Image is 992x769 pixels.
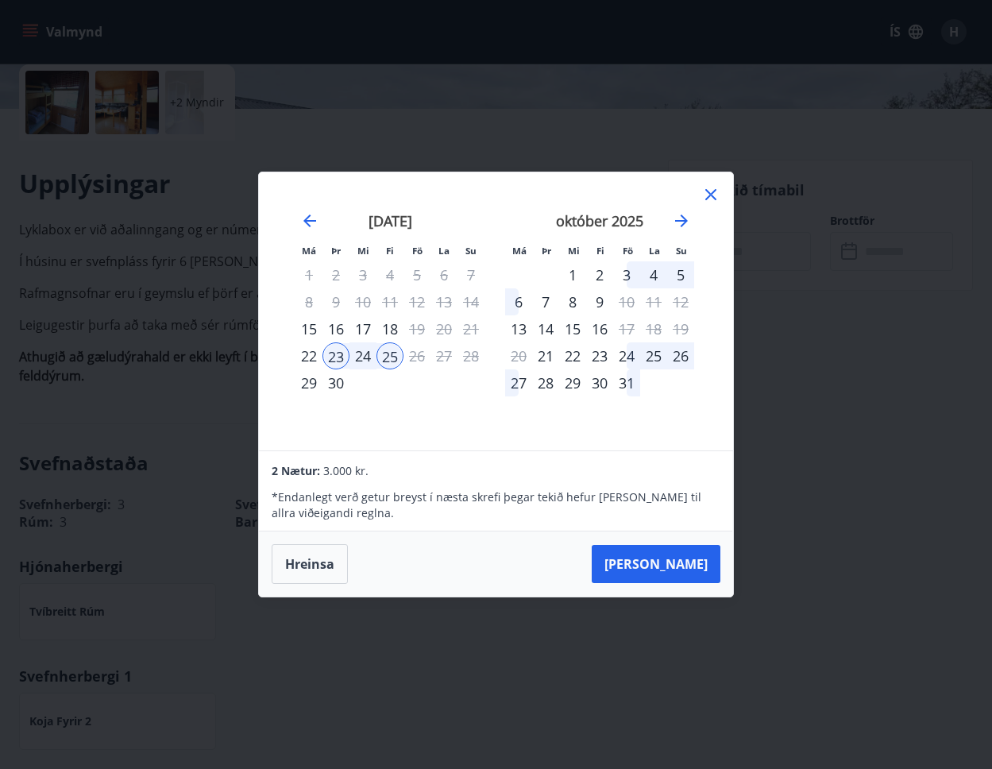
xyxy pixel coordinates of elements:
small: Fi [386,245,394,257]
td: Not available. sunnudagur, 28. september 2025 [457,342,484,369]
td: Not available. þriðjudagur, 9. september 2025 [322,288,349,315]
strong: október 2025 [556,211,643,230]
td: Choose laugardagur, 4. október 2025 as your check-in date. It’s available. [640,261,667,288]
td: Not available. fimmtudagur, 4. september 2025 [376,261,403,288]
small: Má [512,245,527,257]
strong: [DATE] [369,211,412,230]
div: 22 [559,342,586,369]
td: Choose sunnudagur, 26. október 2025 as your check-in date. It’s available. [667,342,694,369]
div: 14 [532,315,559,342]
div: 8 [559,288,586,315]
div: 6 [505,288,532,315]
small: Má [302,245,316,257]
td: Not available. mánudagur, 1. september 2025 [295,261,322,288]
td: Not available. föstudagur, 12. september 2025 [403,288,430,315]
td: Not available. mánudagur, 20. október 2025 [505,342,532,369]
div: 23 [586,342,613,369]
td: Not available. miðvikudagur, 10. september 2025 [349,288,376,315]
td: Choose föstudagur, 3. október 2025 as your check-in date. It’s available. [613,261,640,288]
td: Not available. laugardagur, 11. október 2025 [640,288,667,315]
button: Hreinsa [272,544,348,584]
small: Þr [542,245,551,257]
td: Not available. sunnudagur, 12. október 2025 [667,288,694,315]
div: Calendar [278,191,714,431]
td: Choose miðvikudagur, 17. september 2025 as your check-in date. It’s available. [349,315,376,342]
td: Choose fimmtudagur, 9. október 2025 as your check-in date. It’s available. [586,288,613,315]
td: Choose mánudagur, 13. október 2025 as your check-in date. It’s available. [505,315,532,342]
td: Not available. sunnudagur, 7. september 2025 [457,261,484,288]
td: Choose þriðjudagur, 16. september 2025 as your check-in date. It’s available. [322,315,349,342]
div: 24 [349,342,376,369]
td: Not available. föstudagur, 5. september 2025 [403,261,430,288]
div: 3 [613,261,640,288]
div: Aðeins innritun í boði [295,315,322,342]
td: Choose fimmtudagur, 23. október 2025 as your check-in date. It’s available. [586,342,613,369]
td: Choose föstudagur, 19. september 2025 as your check-in date. It’s available. [403,315,430,342]
td: Choose fimmtudagur, 30. október 2025 as your check-in date. It’s available. [586,369,613,396]
div: 30 [586,369,613,396]
td: Choose fimmtudagur, 18. september 2025 as your check-in date. It’s available. [376,315,403,342]
div: 23 [322,342,349,369]
small: Fö [623,245,633,257]
td: Choose þriðjudagur, 14. október 2025 as your check-in date. It’s available. [532,315,559,342]
p: * Endanlegt verð getur breyst í næsta skrefi þegar tekið hefur [PERSON_NAME] til allra viðeigandi... [272,489,720,521]
div: 17 [349,315,376,342]
div: Aðeins útritun í boði [403,315,430,342]
div: 28 [532,369,559,396]
td: Choose föstudagur, 24. október 2025 as your check-in date. It’s available. [613,342,640,369]
div: 5 [667,261,694,288]
td: Not available. sunnudagur, 19. október 2025 [667,315,694,342]
div: 25 [640,342,667,369]
div: Aðeins innritun í boði [295,369,322,396]
div: 24 [613,342,640,369]
div: 9 [586,288,613,315]
td: Selected as end date. fimmtudagur, 25. september 2025 [376,342,403,369]
td: Selected as start date. þriðjudagur, 23. september 2025 [322,342,349,369]
td: Choose föstudagur, 17. október 2025 as your check-in date. It’s available. [613,315,640,342]
div: 30 [322,369,349,396]
td: Choose miðvikudagur, 15. október 2025 as your check-in date. It’s available. [559,315,586,342]
td: Choose þriðjudagur, 30. september 2025 as your check-in date. It’s available. [322,369,349,396]
small: Fö [412,245,423,257]
div: 16 [322,315,349,342]
td: Choose miðvikudagur, 8. október 2025 as your check-in date. It’s available. [559,288,586,315]
div: 27 [505,369,532,396]
small: Su [676,245,687,257]
small: Mi [357,245,369,257]
td: Choose sunnudagur, 5. október 2025 as your check-in date. It’s available. [667,261,694,288]
td: Choose föstudagur, 31. október 2025 as your check-in date. It’s available. [613,369,640,396]
div: Move backward to switch to the previous month. [300,211,319,230]
small: La [649,245,660,257]
div: Move forward to switch to the next month. [672,211,691,230]
td: Not available. miðvikudagur, 3. september 2025 [349,261,376,288]
td: Choose þriðjudagur, 28. október 2025 as your check-in date. It’s available. [532,369,559,396]
span: 3.000 kr. [323,463,369,478]
td: Selected. miðvikudagur, 24. september 2025 [349,342,376,369]
small: Mi [568,245,580,257]
div: 7 [532,288,559,315]
div: Aðeins innritun í boði [532,342,559,369]
td: Choose fimmtudagur, 2. október 2025 as your check-in date. It’s available. [586,261,613,288]
td: Choose miðvikudagur, 29. október 2025 as your check-in date. It’s available. [559,369,586,396]
div: Aðeins útritun í boði [613,288,640,315]
div: 15 [559,315,586,342]
div: 31 [613,369,640,396]
div: 1 [559,261,586,288]
td: Not available. laugardagur, 13. september 2025 [430,288,457,315]
td: Not available. þriðjudagur, 2. september 2025 [322,261,349,288]
div: 16 [586,315,613,342]
td: Not available. sunnudagur, 21. september 2025 [457,315,484,342]
td: Choose laugardagur, 25. október 2025 as your check-in date. It’s available. [640,342,667,369]
small: Su [465,245,477,257]
div: 4 [640,261,667,288]
td: Not available. mánudagur, 8. september 2025 [295,288,322,315]
td: Choose fimmtudagur, 16. október 2025 as your check-in date. It’s available. [586,315,613,342]
td: Choose mánudagur, 29. september 2025 as your check-in date. It’s available. [295,369,322,396]
div: 26 [667,342,694,369]
small: La [438,245,450,257]
div: Aðeins innritun í boði [505,315,532,342]
td: Choose mánudagur, 15. september 2025 as your check-in date. It’s available. [295,315,322,342]
small: Fi [596,245,604,257]
td: Choose miðvikudagur, 22. október 2025 as your check-in date. It’s available. [559,342,586,369]
td: Choose þriðjudagur, 21. október 2025 as your check-in date. It’s available. [532,342,559,369]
